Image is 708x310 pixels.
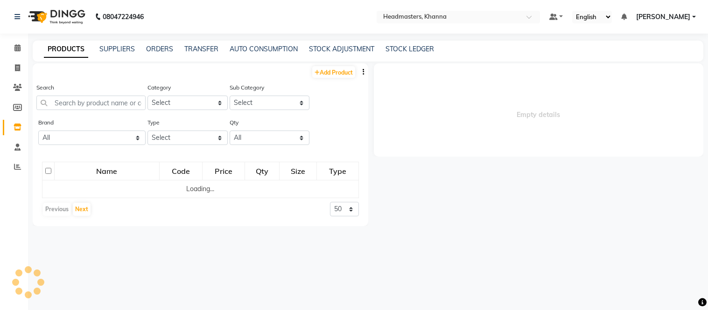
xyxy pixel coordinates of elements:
[160,163,202,179] div: Code
[374,63,704,157] span: Empty details
[44,41,88,58] a: PRODUCTS
[230,118,238,127] label: Qty
[280,163,316,179] div: Size
[317,163,358,179] div: Type
[55,163,159,179] div: Name
[24,4,88,30] img: logo
[230,45,298,53] a: AUTO CONSUMPTION
[230,83,264,92] label: Sub Category
[245,163,279,179] div: Qty
[36,83,54,92] label: Search
[386,45,434,53] a: STOCK LEDGER
[184,45,218,53] a: TRANSFER
[36,96,146,110] input: Search by product name or code
[312,66,355,78] a: Add Product
[146,45,173,53] a: ORDERS
[203,163,244,179] div: Price
[42,180,359,198] td: Loading...
[147,83,171,92] label: Category
[38,118,54,127] label: Brand
[636,12,690,22] span: [PERSON_NAME]
[73,203,91,216] button: Next
[309,45,374,53] a: STOCK ADJUSTMENT
[99,45,135,53] a: SUPPLIERS
[147,118,160,127] label: Type
[103,4,144,30] b: 08047224946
